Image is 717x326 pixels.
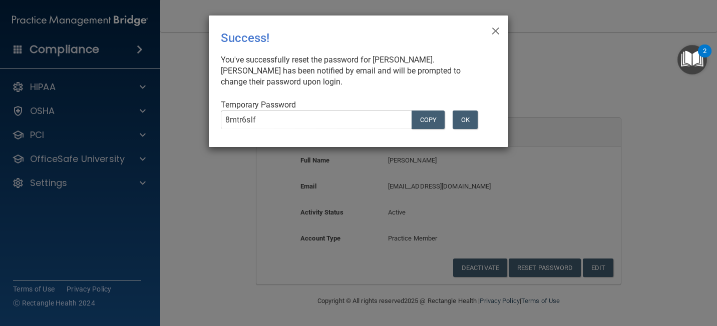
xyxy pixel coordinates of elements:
[703,51,706,64] div: 2
[412,110,445,129] button: COPY
[667,257,705,295] iframe: Drift Widget Chat Controller
[453,110,478,129] button: OK
[221,100,296,109] span: Temporary Password
[677,45,707,74] button: Open Resource Center, 2 new notifications
[221,54,488,87] div: You've successfully reset the password for [PERSON_NAME]. [PERSON_NAME] has been notified by emai...
[221,23,455,52] div: Success!
[491,19,500,39] span: ×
